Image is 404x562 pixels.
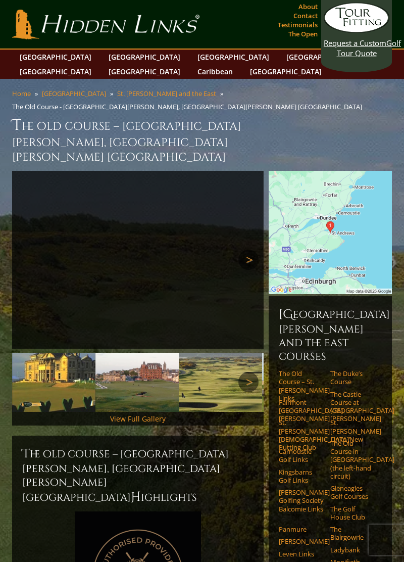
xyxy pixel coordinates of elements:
[279,369,324,402] a: The Old Course – St. [PERSON_NAME] Links
[117,89,216,98] a: St. [PERSON_NAME] and the East
[286,27,320,41] a: The Open
[131,489,141,505] span: H
[279,537,324,545] a: [PERSON_NAME]
[15,64,96,79] a: [GEOGRAPHIC_DATA]
[192,50,274,64] a: [GEOGRAPHIC_DATA]
[279,550,324,558] a: Leven Links
[238,372,259,392] a: Next
[279,468,324,485] a: Kingsbarns Golf Links
[279,398,324,423] a: Fairmont [GEOGRAPHIC_DATA][PERSON_NAME]
[291,9,320,23] a: Contact
[330,484,375,501] a: Gleneagles Golf Courses
[279,525,324,533] a: Panmure
[110,414,166,424] a: View Full Gallery
[104,50,185,64] a: [GEOGRAPHIC_DATA]
[330,525,375,542] a: The Blairgowrie
[324,38,386,48] span: Request a Custom
[330,439,375,480] a: The Old Course in [GEOGRAPHIC_DATA] (the left-hand circuit)
[104,64,185,79] a: [GEOGRAPHIC_DATA]
[192,64,238,79] a: Caribbean
[279,447,324,464] a: Carnoustie Golf Links
[15,50,96,64] a: [GEOGRAPHIC_DATA]
[324,3,389,58] a: Request a CustomGolf Tour Quote
[238,250,259,270] a: Next
[12,89,31,98] a: Home
[279,306,382,363] h6: [GEOGRAPHIC_DATA][PERSON_NAME] and the East Courses
[330,546,375,554] a: Ladybank
[22,446,254,505] h2: The Old Course – [GEOGRAPHIC_DATA][PERSON_NAME], [GEOGRAPHIC_DATA][PERSON_NAME] [GEOGRAPHIC_DATA]...
[279,488,324,513] a: [PERSON_NAME] Golfing Society Balcomie Links
[275,18,320,32] a: Testimonials
[269,171,392,294] img: Google Map of St Andrews Links, St Andrews, United Kingdom
[330,418,375,443] a: St. [PERSON_NAME] Links–New
[245,64,327,79] a: [GEOGRAPHIC_DATA]
[279,418,324,451] a: St. [PERSON_NAME] [DEMOGRAPHIC_DATA]’ Putting Club
[281,50,363,64] a: [GEOGRAPHIC_DATA]
[12,102,366,111] li: The Old Course - [GEOGRAPHIC_DATA][PERSON_NAME], [GEOGRAPHIC_DATA][PERSON_NAME] [GEOGRAPHIC_DATA]
[330,369,375,386] a: The Duke’s Course
[42,89,106,98] a: [GEOGRAPHIC_DATA]
[330,390,375,423] a: The Castle Course at [GEOGRAPHIC_DATA][PERSON_NAME]
[12,115,392,165] h1: The Old Course – [GEOGRAPHIC_DATA][PERSON_NAME], [GEOGRAPHIC_DATA][PERSON_NAME] [GEOGRAPHIC_DATA]
[330,505,375,522] a: The Golf House Club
